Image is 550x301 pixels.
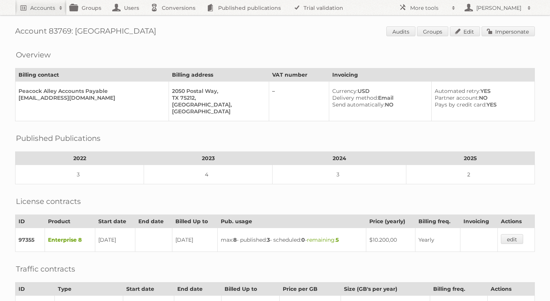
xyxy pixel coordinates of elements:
[501,234,523,244] a: edit
[487,282,535,296] th: Actions
[435,94,528,101] div: NO
[217,215,366,228] th: Pub. usage
[279,282,341,296] th: Price per GB
[269,82,329,121] td: –
[15,68,169,82] th: Billing contact
[15,228,45,252] td: 97355
[19,88,163,94] div: Peacock Alley Accounts Payable
[482,26,535,36] a: Impersonate
[45,228,95,252] td: Enterprise 8
[386,26,415,36] a: Audits
[301,236,305,243] strong: 0
[172,94,263,101] div: TX 75212,
[144,152,273,165] th: 2023
[135,215,172,228] th: End date
[332,94,425,101] div: Email
[336,236,339,243] strong: 5
[410,4,448,12] h2: More tools
[16,133,101,144] h2: Published Publications
[15,215,45,228] th: ID
[15,165,144,184] td: 3
[273,152,406,165] th: 2024
[174,282,222,296] th: End date
[172,228,217,252] td: [DATE]
[169,68,269,82] th: Billing address
[55,282,123,296] th: Type
[172,215,217,228] th: Billed Up to
[435,101,528,108] div: YES
[450,26,480,36] a: Edit
[406,152,535,165] th: 2025
[16,263,75,275] h2: Traffic contracts
[15,26,535,38] h1: Account 83769: [GEOGRAPHIC_DATA]
[415,228,460,252] td: Yearly
[332,94,378,101] span: Delivery method:
[144,165,273,184] td: 4
[172,108,263,115] div: [GEOGRAPHIC_DATA]
[435,101,486,108] span: Pays by credit card:
[269,68,329,82] th: VAT number
[460,215,498,228] th: Invoicing
[435,88,480,94] span: Automated retry:
[217,228,366,252] td: max: - published: - scheduled: -
[15,152,144,165] th: 2022
[341,282,430,296] th: Size (GB's per year)
[233,236,237,243] strong: 8
[123,282,174,296] th: Start date
[222,282,279,296] th: Billed Up to
[406,165,535,184] td: 2
[332,88,358,94] span: Currency:
[45,215,95,228] th: Product
[95,228,135,252] td: [DATE]
[273,165,406,184] td: 3
[16,196,81,207] h2: License contracts
[474,4,524,12] h2: [PERSON_NAME]
[498,215,535,228] th: Actions
[435,94,479,101] span: Partner account:
[430,282,487,296] th: Billing freq.
[435,88,528,94] div: YES
[95,215,135,228] th: Start date
[366,228,415,252] td: $10.200,00
[267,236,270,243] strong: 3
[16,49,51,60] h2: Overview
[417,26,448,36] a: Groups
[30,4,55,12] h2: Accounts
[307,236,339,243] span: remaining:
[19,94,163,101] div: [EMAIL_ADDRESS][DOMAIN_NAME]
[172,101,263,108] div: [GEOGRAPHIC_DATA],
[332,101,385,108] span: Send automatically:
[332,101,425,108] div: NO
[15,282,55,296] th: ID
[415,215,460,228] th: Billing freq.
[366,215,415,228] th: Price (yearly)
[332,88,425,94] div: USD
[172,88,263,94] div: 2050 Postal Way,
[329,68,535,82] th: Invoicing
